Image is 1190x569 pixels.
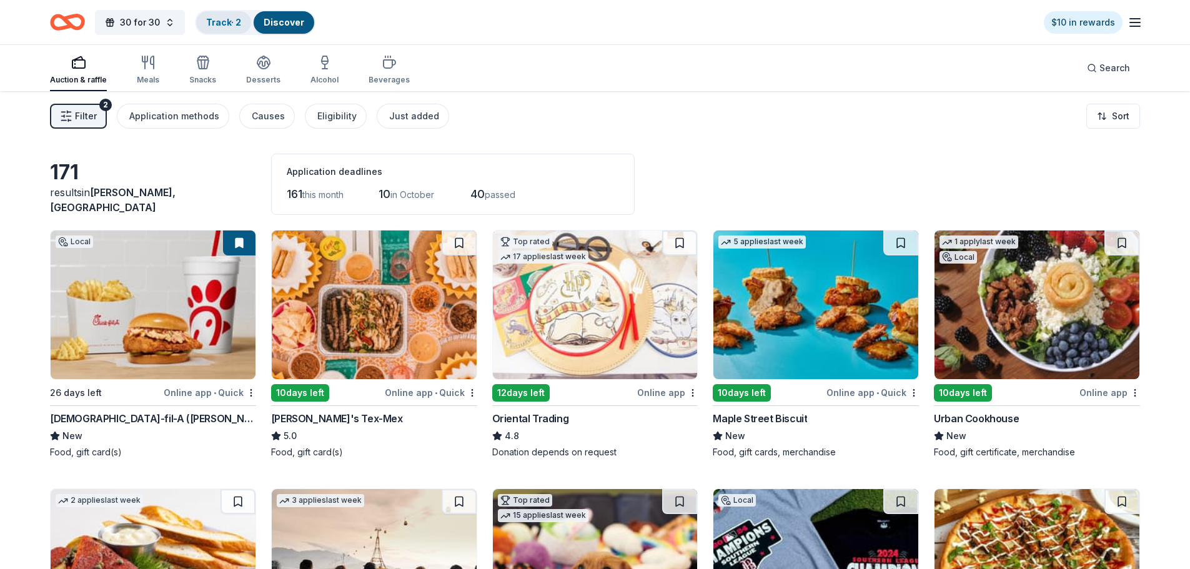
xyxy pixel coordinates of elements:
[50,230,256,458] a: Image for Chick-fil-A (Hoover)Local26 days leftOnline app•Quick[DEMOGRAPHIC_DATA]-fil-A ([PERSON_...
[189,75,216,85] div: Snacks
[137,75,159,85] div: Meals
[50,411,256,426] div: [DEMOGRAPHIC_DATA]-fil-A ([PERSON_NAME])
[492,411,569,426] div: Oriental Trading
[239,104,295,129] button: Causes
[75,109,97,124] span: Filter
[50,185,256,215] div: results
[1077,56,1140,81] button: Search
[485,189,515,200] span: passed
[287,164,619,179] div: Application deadlines
[214,388,216,398] span: •
[271,411,403,426] div: [PERSON_NAME]'s Tex-Mex
[310,50,339,91] button: Alcohol
[725,428,745,443] span: New
[117,104,229,129] button: Application methods
[120,15,160,30] span: 30 for 30
[385,385,477,400] div: Online app Quick
[369,75,410,85] div: Beverages
[50,446,256,458] div: Food, gift card(s)
[498,509,588,522] div: 15 applies last week
[934,446,1140,458] div: Food, gift certificate, merchandise
[637,385,698,400] div: Online app
[940,251,977,264] div: Local
[876,388,879,398] span: •
[718,235,806,249] div: 5 applies last week
[99,99,112,111] div: 2
[505,428,519,443] span: 4.8
[302,189,344,200] span: this month
[940,235,1018,249] div: 1 apply last week
[287,187,302,200] span: 161
[246,75,280,85] div: Desserts
[246,50,280,91] button: Desserts
[713,384,771,402] div: 10 days left
[252,109,285,124] div: Causes
[377,104,449,129] button: Just added
[1086,104,1140,129] button: Sort
[435,388,437,398] span: •
[369,50,410,91] button: Beverages
[310,75,339,85] div: Alcohol
[934,384,992,402] div: 10 days left
[50,104,107,129] button: Filter2
[271,384,329,402] div: 10 days left
[492,384,550,402] div: 12 days left
[946,428,966,443] span: New
[56,494,143,507] div: 2 applies last week
[498,494,552,507] div: Top rated
[498,250,588,264] div: 17 applies last week
[492,446,698,458] div: Donation depends on request
[95,10,185,35] button: 30 for 30
[50,186,176,214] span: in
[305,104,367,129] button: Eligibility
[56,235,93,248] div: Local
[713,411,807,426] div: Maple Street Biscuit
[934,411,1019,426] div: Urban Cookhouse
[713,230,918,379] img: Image for Maple Street Biscuit
[1044,11,1123,34] a: $10 in rewards
[50,7,85,37] a: Home
[1112,109,1129,124] span: Sort
[470,187,485,200] span: 40
[934,230,1140,458] a: Image for Urban Cookhouse1 applylast weekLocal10days leftOnline appUrban CookhouseNewFood, gift c...
[389,109,439,124] div: Just added
[271,446,477,458] div: Food, gift card(s)
[50,385,102,400] div: 26 days left
[492,230,698,458] a: Image for Oriental TradingTop rated17 applieslast week12days leftOnline appOriental Trading4.8Don...
[826,385,919,400] div: Online app Quick
[137,50,159,91] button: Meals
[264,17,304,27] a: Discover
[718,494,756,507] div: Local
[317,109,357,124] div: Eligibility
[195,10,315,35] button: Track· 2Discover
[935,230,1139,379] img: Image for Urban Cookhouse
[498,235,552,248] div: Top rated
[713,446,919,458] div: Food, gift cards, merchandise
[50,186,176,214] span: [PERSON_NAME], [GEOGRAPHIC_DATA]
[713,230,919,458] a: Image for Maple Street Biscuit5 applieslast week10days leftOnline app•QuickMaple Street BiscuitNe...
[277,494,364,507] div: 3 applies last week
[50,50,107,91] button: Auction & raffle
[493,230,698,379] img: Image for Oriental Trading
[390,189,434,200] span: in October
[50,160,256,185] div: 171
[129,109,219,124] div: Application methods
[164,385,256,400] div: Online app Quick
[50,75,107,85] div: Auction & raffle
[271,230,477,458] a: Image for Chuy's Tex-Mex10days leftOnline app•Quick[PERSON_NAME]'s Tex-Mex5.0Food, gift card(s)
[62,428,82,443] span: New
[1099,61,1130,76] span: Search
[206,17,241,27] a: Track· 2
[272,230,477,379] img: Image for Chuy's Tex-Mex
[51,230,255,379] img: Image for Chick-fil-A (Hoover)
[1079,385,1140,400] div: Online app
[284,428,297,443] span: 5.0
[189,50,216,91] button: Snacks
[379,187,390,200] span: 10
